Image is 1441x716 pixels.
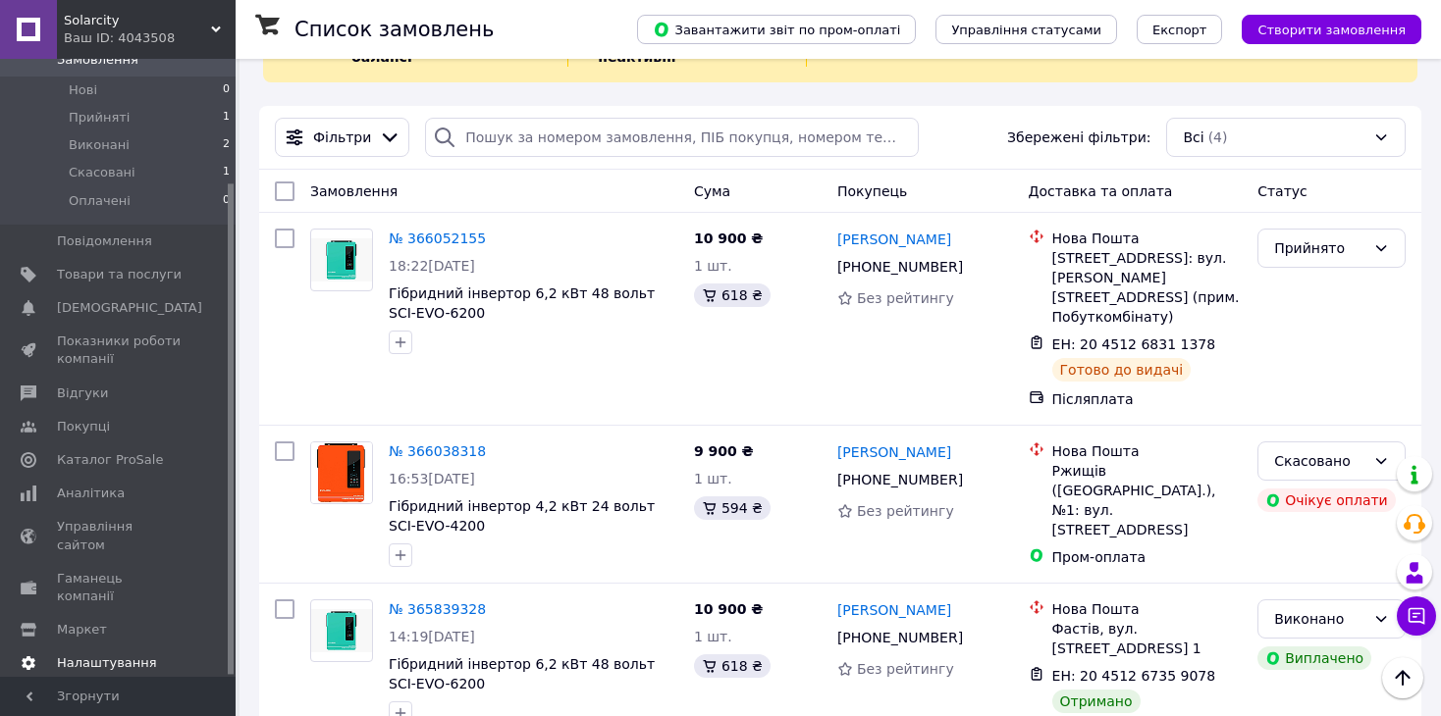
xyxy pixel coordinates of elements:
button: Завантажити звіт по пром-оплаті [637,15,916,44]
div: Скасовано [1274,450,1365,472]
div: Виконано [1274,608,1365,630]
span: ЕН: 20 4512 6735 9078 [1052,668,1216,684]
a: Гібридний інвертор 4,2 кВт 24 вольт SCI-EVO-4200 [389,498,655,534]
div: Прийнято [1274,237,1365,259]
span: 18:22[DATE] [389,258,475,274]
span: Показники роботи компанії [57,332,182,368]
img: Фото товару [311,238,372,282]
span: Оплачені [69,192,131,210]
div: 618 ₴ [694,283,771,307]
div: Пром-оплата [1052,547,1243,567]
span: 1 шт. [694,258,732,274]
span: Прийняті [69,109,130,127]
div: Ржищів ([GEOGRAPHIC_DATA].), №1: вул. [STREET_ADDRESS] [1052,461,1243,539]
div: 618 ₴ [694,654,771,678]
a: Фото товару [310,599,373,662]
span: (4) [1208,129,1228,145]
span: Збережені фільтри: [1007,128,1150,147]
button: Чат з покупцем [1397,596,1436,636]
span: Повідомлення [57,232,152,250]
span: Відгуки [57,384,108,402]
a: № 366038318 [389,443,486,459]
span: 0 [223,192,230,210]
span: Без рейтингу [857,661,954,677]
span: Товари та послуги [57,266,182,283]
a: Гібридний інвертор 6,2 кВт 48 вольт SCI-EVO-6200 [389,285,655,321]
span: Замовлення [57,51,138,69]
div: Виплачено [1257,646,1371,670]
a: № 366052155 [389,230,486,246]
span: 9 900 ₴ [694,443,754,459]
span: Завантажити звіт по пром-оплаті [653,21,900,38]
img: Фото товару [311,609,372,653]
span: 1 [223,164,230,181]
div: Нова Пошта [1052,229,1243,248]
a: Гібридний інвертор 6,2 кВт 48 вольт SCI-EVO-6200 [389,656,655,691]
span: 16:53[DATE] [389,471,475,486]
span: Замовлення [310,183,398,199]
button: Наверх [1382,657,1423,698]
div: Ваш ID: 4043508 [64,29,236,47]
span: Solarcity [64,12,211,29]
div: [PHONE_NUMBER] [833,624,967,651]
div: Нова Пошта [1052,599,1243,619]
span: Аналітика [57,485,125,502]
img: Фото товару [311,442,372,503]
span: 0 [223,81,230,99]
span: 1 [223,109,230,127]
div: Готово до видачі [1052,358,1192,382]
span: 1 шт. [694,629,732,644]
span: Без рейтингу [857,503,954,519]
span: Виконані [69,136,130,154]
h1: Список замовлень [294,18,494,41]
div: [PHONE_NUMBER] [833,253,967,281]
span: 10 900 ₴ [694,230,764,246]
div: 594 ₴ [694,496,771,520]
div: Післяплата [1052,389,1243,409]
a: [PERSON_NAME] [837,442,951,462]
span: Cума [694,183,730,199]
span: 14:19[DATE] [389,629,475,644]
span: Маркет [57,621,107,639]
span: 10 900 ₴ [694,601,764,617]
span: Фільтри [313,128,371,147]
div: Фастів, вул. [STREET_ADDRESS] 1 [1052,619,1243,658]
a: Створити замовлення [1222,21,1421,36]
button: Створити замовлення [1242,15,1421,44]
span: Каталог ProSale [57,451,163,469]
button: Управління статусами [935,15,1117,44]
span: Управління сайтом [57,518,182,553]
span: Скасовані [69,164,135,181]
div: Очікує оплати [1257,488,1396,512]
span: Експорт [1152,23,1207,37]
a: [PERSON_NAME] [837,230,951,249]
a: Фото товару [310,229,373,291]
button: Експорт [1137,15,1223,44]
input: Пошук за номером замовлення, ПІБ покупця, номером телефону, Email, номером накладної [425,118,919,157]
span: [DEMOGRAPHIC_DATA] [57,299,202,317]
span: Створити замовлення [1257,23,1406,37]
span: Всі [1183,128,1203,147]
a: Фото товару [310,441,373,504]
a: [PERSON_NAME] [837,600,951,620]
span: Покупець [837,183,907,199]
span: Гаманець компанії [57,570,182,605]
div: Отримано [1052,690,1141,713]
span: Без рейтингу [857,290,954,306]
span: Управління статусами [951,23,1101,37]
a: № 365839328 [389,601,486,617]
div: Нова Пошта [1052,441,1243,461]
div: [PHONE_NUMBER] [833,466,967,493]
span: 2 [223,136,230,154]
div: [STREET_ADDRESS]: вул. [PERSON_NAME][STREET_ADDRESS] (прим. Побуткомбінату) [1052,248,1243,327]
span: Статус [1257,183,1308,199]
span: Налаштування [57,654,157,672]
span: Покупці [57,418,110,435]
span: 1 шт. [694,471,732,486]
span: ЕН: 20 4512 6831 1378 [1052,336,1216,352]
span: Нові [69,81,97,99]
span: Доставка та оплата [1029,183,1173,199]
